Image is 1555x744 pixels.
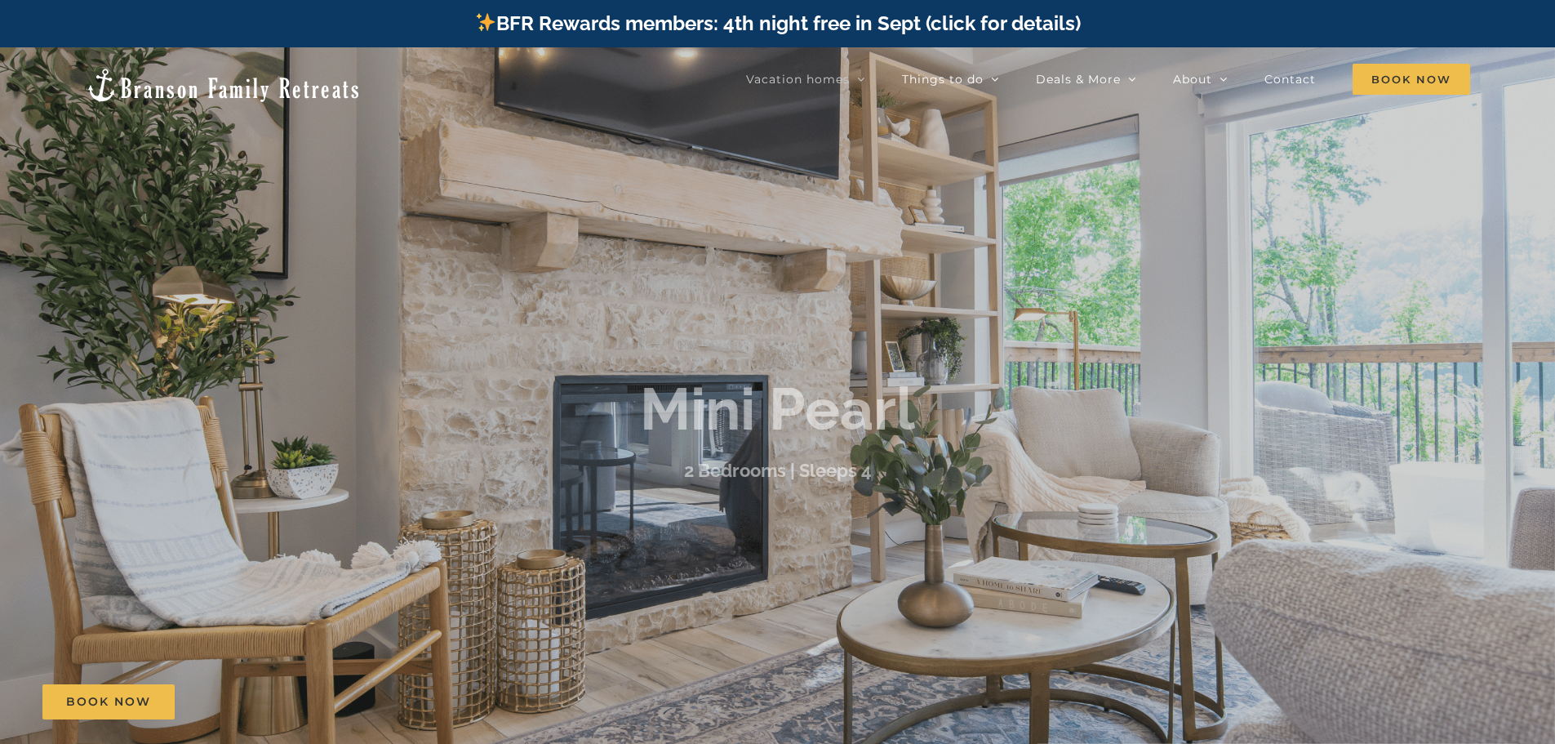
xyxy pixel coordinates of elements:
[1264,63,1316,96] a: Contact
[1353,64,1470,95] span: Book Now
[746,74,850,85] span: Vacation homes
[746,63,865,96] a: Vacation homes
[902,74,984,85] span: Things to do
[1173,63,1228,96] a: About
[474,11,1081,35] a: BFR Rewards members: 4th night free in Sept (click for details)
[42,684,175,719] a: Book Now
[746,63,1470,96] nav: Main Menu
[1036,74,1121,85] span: Deals & More
[1173,74,1212,85] span: About
[66,695,151,709] span: Book Now
[1036,63,1136,96] a: Deals & More
[902,63,999,96] a: Things to do
[1264,74,1316,85] span: Contact
[640,374,915,443] b: Mini Pearl
[85,67,362,104] img: Branson Family Retreats Logo
[476,12,495,32] img: ✨
[684,460,872,481] h3: 2 Bedrooms | Sleeps 4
